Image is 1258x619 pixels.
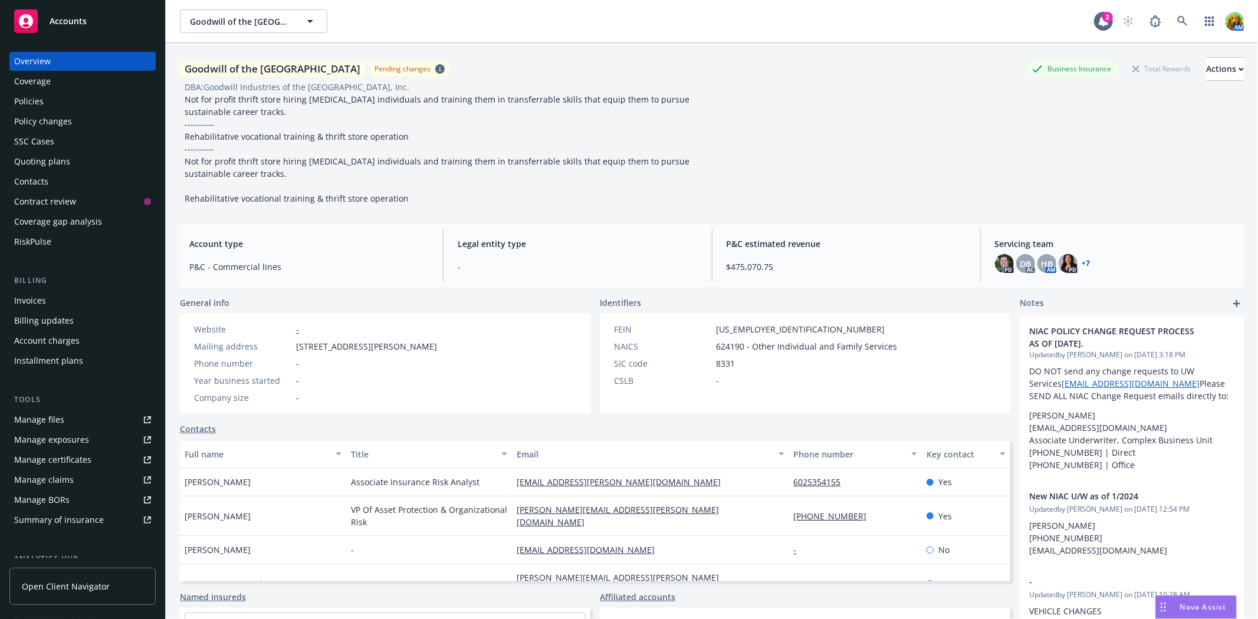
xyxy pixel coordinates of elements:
div: SSC Cases [14,132,54,151]
a: - [794,578,806,590]
div: Goodwill of the [GEOGRAPHIC_DATA] [180,61,365,77]
div: Email [517,448,771,460]
button: Full name [180,440,346,468]
span: Associate Insurance Risk Analyst [351,476,479,488]
div: Pending changes [375,64,431,74]
div: Installment plans [14,351,83,370]
span: Notes [1020,297,1044,311]
span: Account type [189,238,429,250]
a: Manage exposures [9,430,156,449]
div: Company size [194,391,291,404]
div: Manage claims [14,470,74,489]
a: add [1230,297,1244,311]
span: General info [180,297,229,309]
button: Actions [1206,57,1244,81]
img: photo [1059,254,1078,273]
span: Yes [938,476,952,488]
span: 8331 [716,357,735,370]
a: [EMAIL_ADDRESS][PERSON_NAME][DOMAIN_NAME] [517,476,730,488]
span: - [351,578,354,590]
span: - [1029,575,1204,588]
span: Legal entity type [458,238,697,250]
a: Manage claims [9,470,156,489]
span: No [938,578,950,590]
a: [EMAIL_ADDRESS][DOMAIN_NAME] [1062,378,1200,389]
a: Contacts [9,172,156,191]
span: VP Of Asset Protection & Organizational Risk [351,503,508,528]
span: - [351,544,354,556]
div: New NIAC U/W as of 1/2024Updatedby [PERSON_NAME] on [DATE] 12:54 PM[PERSON_NAME] [PHONE_NUMBER] [... [1020,480,1244,566]
div: Full name [185,448,329,460]
span: No [938,544,950,556]
span: - [296,391,299,404]
span: P&C - Commercial lines [189,261,429,273]
a: 6025354155 [794,476,850,488]
img: photo [995,254,1014,273]
a: Account charges [9,331,156,350]
a: Manage BORs [9,490,156,509]
div: Analytics hub [9,553,156,565]
button: Phone number [789,440,922,468]
span: [PERSON_NAME] (PlanSource) [185,578,302,590]
div: Manage BORs [14,490,70,509]
span: [US_EMPLOYER_IDENTIFICATION_NUMBER] [716,323,885,335]
a: Overview [9,52,156,71]
span: P&C estimated revenue [727,238,966,250]
span: NIAC POLICY CHANGE REQUEST PROCESS AS OF [DATE]. [1029,325,1204,350]
a: Report a Bug [1144,9,1167,33]
div: NIAC POLICY CHANGE REQUEST PROCESS AS OF [DATE].Updatedby [PERSON_NAME] on [DATE] 3:18 PMDO NOT s... [1020,315,1244,480]
a: Billing updates [9,311,156,330]
span: Yes [938,510,952,522]
span: $475,070.75 [727,261,966,273]
span: HB [1041,258,1053,270]
a: Policy changes [9,112,156,131]
span: Not for profit thrift store hiring [MEDICAL_DATA] individuals and training them in transferrable ... [185,94,692,204]
p: VEHICLE CHANGES [1029,605,1234,617]
p: [PERSON_NAME] [PHONE_NUMBER] [EMAIL_ADDRESS][DOMAIN_NAME] [1029,519,1234,557]
a: Coverage [9,72,156,91]
span: 624190 - Other Individual and Family Services [716,340,897,353]
a: Start snowing [1116,9,1140,33]
div: Year business started [194,374,291,387]
a: Policies [9,92,156,111]
div: Overview [14,52,51,71]
span: [PERSON_NAME] [185,544,251,556]
div: Policy changes [14,112,72,131]
a: RiskPulse [9,232,156,251]
div: Manage files [14,410,64,429]
span: [STREET_ADDRESS][PERSON_NAME] [296,340,437,353]
button: Key contact [922,440,1010,468]
span: Pending changes [370,61,449,76]
span: Updated by [PERSON_NAME] on [DATE] 10:28 AM [1029,590,1234,600]
p: DO NOT send any change requests to UW Services Please SEND ALL NIAC Change Request emails directl... [1029,365,1234,402]
span: Identifiers [600,297,641,309]
span: Updated by [PERSON_NAME] on [DATE] 3:18 PM [1029,350,1234,360]
span: - [458,261,697,273]
div: Business Insurance [1026,61,1117,76]
p: [PERSON_NAME] [EMAIL_ADDRESS][DOMAIN_NAME] Associate Underwriter, Complex Business Unit [PHONE_NU... [1029,409,1234,471]
div: Actions [1206,58,1244,80]
a: Summary of insurance [9,511,156,529]
a: Coverage gap analysis [9,212,156,231]
div: DBA: Goodwill Industries of the [GEOGRAPHIC_DATA], Inc. [185,81,409,93]
a: Search [1171,9,1194,33]
button: Goodwill of the [GEOGRAPHIC_DATA] [180,9,327,33]
button: Nova Assist [1155,595,1237,619]
div: Phone number [194,357,291,370]
button: Email [512,440,789,468]
span: Servicing team [995,238,1234,250]
div: Summary of insurance [14,511,104,529]
span: New NIAC U/W as of 1/2024 [1029,490,1204,502]
a: Manage certificates [9,450,156,469]
span: - [296,357,299,370]
span: Accounts [50,17,87,26]
span: [PERSON_NAME] [185,510,251,522]
a: Quoting plans [9,152,156,171]
div: Phone number [794,448,904,460]
a: SSC Cases [9,132,156,151]
div: Coverage gap analysis [14,212,102,231]
div: FEIN [614,323,711,335]
a: [PHONE_NUMBER] [794,511,876,522]
div: Drag to move [1156,596,1171,618]
div: RiskPulse [14,232,51,251]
